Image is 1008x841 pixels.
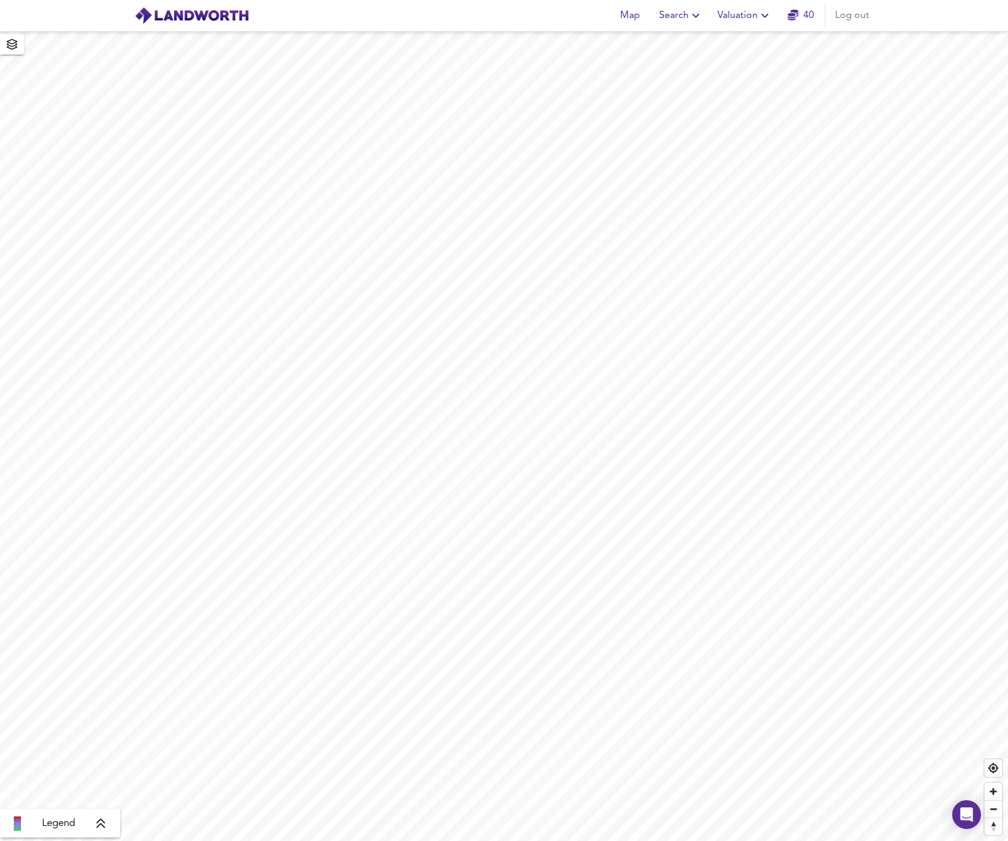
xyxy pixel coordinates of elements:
span: Map [616,7,645,24]
button: 40 [782,4,820,28]
span: Log out [835,7,869,24]
button: Search [654,4,708,28]
span: Reset bearing to north [985,818,1002,835]
div: Open Intercom Messenger [952,800,981,829]
button: Log out [830,4,874,28]
button: Map [611,4,650,28]
button: Valuation [713,4,777,28]
span: Search [659,7,703,24]
button: Zoom in [985,783,1002,800]
span: Valuation [717,7,772,24]
span: Legend [42,816,75,831]
button: Find my location [985,759,1002,777]
img: logo [134,7,249,25]
button: Reset bearing to north [985,818,1002,835]
button: Zoom out [985,800,1002,818]
a: 40 [788,7,814,24]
